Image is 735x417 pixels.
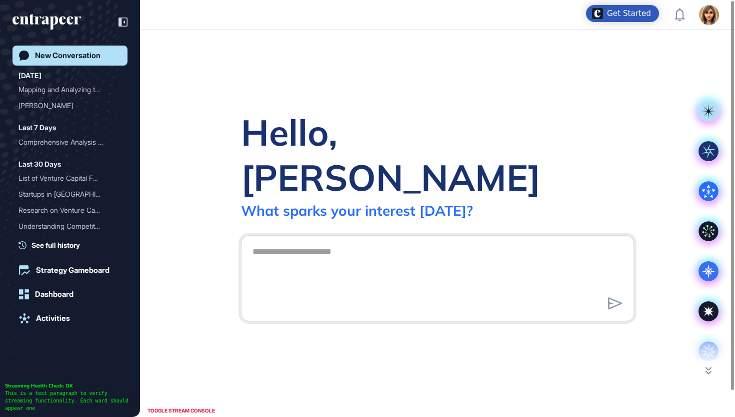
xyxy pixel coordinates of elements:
div: Mapping and Analyzing the... [18,82,113,98]
div: What sparks your interest [DATE]? [241,202,473,219]
div: TOGGLE STREAM CONSOLE [145,404,217,417]
div: Comprehensive Analysis of Spain's Thermal Insulation Market with Focus on SATE Systems [18,134,121,150]
a: Dashboard [12,284,127,304]
a: New Conversation [12,46,127,66]
div: [DATE] [18,70,41,82]
div: Reese [18,98,121,114]
div: Understanding Competitor ... [18,218,113,234]
img: user-avatar [699,5,719,25]
img: launcher-image-alternative-text [592,8,603,19]
div: Activities [36,314,70,323]
a: Strategy Gameboard [12,260,127,280]
div: New Conversation [35,51,100,60]
span: See full history [31,240,80,250]
div: Get Started [607,9,651,19]
div: Last 30 Days [18,158,61,170]
div: Startups in [GEOGRAPHIC_DATA] with U... [18,186,113,202]
div: Understanding Competitor Landscape and Market Use Cases in Pharmaceuticals [18,218,121,234]
div: entrapeer-logo [12,14,81,30]
div: Mapping and Analyzing the RegTech Landscape in Germany and the UK: Key Players, Innovations, and ... [18,82,121,98]
div: List of Venture Capital Firms Focused on Consumer AI Startups [18,170,121,186]
div: Last 7 Days [18,122,56,134]
div: Research on Venture Capital Investors in Consumer AI and Generative AI for Partnership Opportunities [18,202,121,218]
div: List of Venture Capital F... [18,170,113,186]
a: See full history [18,240,127,250]
div: Research on Venture Capit... [18,202,113,218]
div: Comprehensive Analysis of... [18,134,113,150]
div: Open Get Started checklist [586,5,659,22]
div: [PERSON_NAME] [18,98,113,114]
div: Dashboard [35,290,73,299]
div: Startups in Turkey with Use Cases in Agentic Commerce for Startup Accelerator Program [18,186,121,202]
div: Hello, [PERSON_NAME] [241,110,634,200]
div: Strategy Gameboard [36,266,109,275]
a: Activities [12,308,127,328]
